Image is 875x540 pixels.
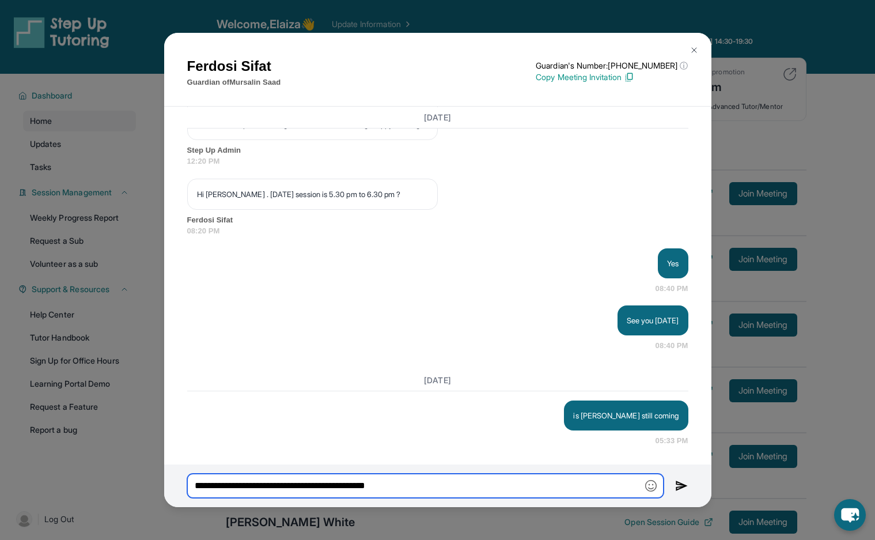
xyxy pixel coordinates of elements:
[187,156,688,167] span: 12:20 PM
[627,315,679,326] p: See you [DATE]
[536,71,688,83] p: Copy Meeting Invitation
[573,410,679,421] p: is [PERSON_NAME] still coming
[690,46,699,55] img: Close Icon
[656,340,688,352] span: 08:40 PM
[624,72,634,82] img: Copy Icon
[675,479,688,493] img: Send icon
[656,283,688,294] span: 08:40 PM
[645,480,657,492] img: Emoji
[667,258,679,269] p: Yes
[536,60,688,71] p: Guardian's Number: [PHONE_NUMBER]
[187,111,688,123] h3: [DATE]
[197,188,428,200] p: Hi [PERSON_NAME] . [DATE] session is 5.30 pm to 6.30 pm ?
[187,56,281,77] h1: Ferdosi Sifat
[656,435,688,447] span: 05:33 PM
[187,145,688,156] span: Step Up Admin
[187,225,688,237] span: 08:20 PM
[680,60,688,71] span: ⓘ
[834,499,866,531] button: chat-button
[187,375,688,386] h3: [DATE]
[187,77,281,88] p: Guardian of Mursalin Saad
[187,214,688,226] span: Ferdosi Sifat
